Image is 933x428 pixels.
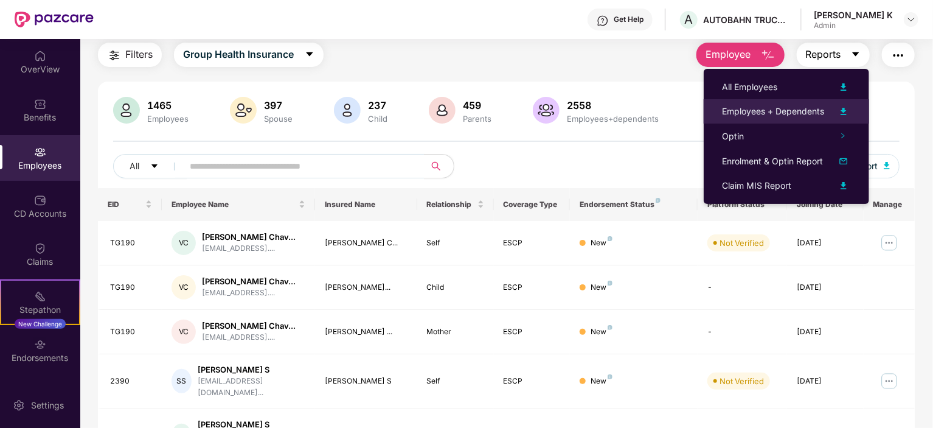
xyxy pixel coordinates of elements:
div: TG190 [110,282,152,293]
span: All [130,160,139,173]
img: svg+xml;base64,PHN2ZyB4bWxucz0iaHR0cDovL3d3dy53My5vcmcvMjAwMC9zdmciIHhtbG5zOnhsaW5rPSJodHRwOi8vd3... [334,97,361,124]
th: Relationship [417,188,494,221]
img: svg+xml;base64,PHN2ZyBpZD0iRHJvcGRvd24tMzJ4MzIiIHhtbG5zPSJodHRwOi8vd3d3LnczLm9yZy8yMDAwL3N2ZyIgd2... [906,15,916,24]
div: [PERSON_NAME] K [814,9,893,21]
img: svg+xml;base64,PHN2ZyB4bWxucz0iaHR0cDovL3d3dy53My5vcmcvMjAwMC9zdmciIHdpZHRoPSI4IiBoZWlnaHQ9IjgiIH... [656,198,661,203]
div: [EMAIL_ADDRESS].... [202,287,296,299]
img: svg+xml;base64,PHN2ZyB4bWxucz0iaHR0cDovL3d3dy53My5vcmcvMjAwMC9zdmciIHdpZHRoPSI4IiBoZWlnaHQ9IjgiIH... [608,374,612,379]
div: [EMAIL_ADDRESS].... [202,332,296,343]
div: Self [427,237,484,249]
div: Enrolment & Optin Report [722,155,823,168]
button: Reportscaret-down [797,43,870,67]
img: manageButton [879,371,899,391]
img: svg+xml;base64,PHN2ZyB4bWxucz0iaHR0cDovL3d3dy53My5vcmcvMjAwMC9zdmciIHhtbG5zOnhsaW5rPSJodHRwOi8vd3... [836,104,851,119]
div: [EMAIL_ADDRESS].... [202,243,296,254]
div: [PERSON_NAME]... [325,282,408,293]
div: Employees [145,114,191,124]
img: svg+xml;base64,PHN2ZyBpZD0iQ2xhaW0iIHhtbG5zPSJodHRwOi8vd3d3LnczLm9yZy8yMDAwL3N2ZyIgd2lkdGg9IjIwIi... [34,242,46,254]
div: Claim MIS Report [722,179,791,192]
div: [PERSON_NAME] Chav... [202,231,296,243]
img: svg+xml;base64,PHN2ZyB4bWxucz0iaHR0cDovL3d3dy53My5vcmcvMjAwMC9zdmciIHhtbG5zOnhsaW5rPSJodHRwOi8vd3... [836,178,851,193]
span: Group Health Insurance [183,47,294,62]
span: Employee [706,47,751,62]
div: Not Verified [720,375,764,387]
div: Child [427,282,484,293]
button: Allcaret-down [113,154,187,178]
img: svg+xml;base64,PHN2ZyB4bWxucz0iaHR0cDovL3d3dy53My5vcmcvMjAwMC9zdmciIHhtbG5zOnhsaW5rPSJodHRwOi8vd3... [230,97,257,124]
img: svg+xml;base64,PHN2ZyB4bWxucz0iaHR0cDovL3d3dy53My5vcmcvMjAwMC9zdmciIHhtbG5zOnhsaW5rPSJodHRwOi8vd3... [533,97,560,124]
div: [PERSON_NAME] ... [325,326,408,338]
div: ESCP [504,237,561,249]
img: svg+xml;base64,PHN2ZyB4bWxucz0iaHR0cDovL3d3dy53My5vcmcvMjAwMC9zdmciIHhtbG5zOnhsaW5rPSJodHRwOi8vd3... [113,97,140,124]
span: caret-down [851,49,861,60]
div: [DATE] [797,237,854,249]
span: EID [108,200,143,209]
img: svg+xml;base64,PHN2ZyB4bWxucz0iaHR0cDovL3d3dy53My5vcmcvMjAwMC9zdmciIHhtbG5zOnhsaW5rPSJodHRwOi8vd3... [836,154,851,169]
span: Optin [722,131,744,141]
div: Get Help [614,15,643,24]
div: [PERSON_NAME] Chav... [202,276,296,287]
div: [DATE] [797,376,854,387]
img: svg+xml;base64,PHN2ZyB4bWxucz0iaHR0cDovL3d3dy53My5vcmcvMjAwMC9zdmciIHdpZHRoPSI4IiBoZWlnaHQ9IjgiIH... [608,281,612,286]
div: Not Verified [720,237,764,249]
span: search [424,161,448,171]
div: SS [172,369,192,393]
th: EID [98,188,162,221]
span: A [685,12,693,27]
div: [DATE] [797,282,854,293]
div: VC [172,231,196,255]
td: - [698,265,787,310]
span: caret-down [150,162,159,172]
div: New [591,376,612,387]
img: svg+xml;base64,PHN2ZyBpZD0iU2V0dGluZy0yMHgyMCIgeG1sbnM9Imh0dHA6Ly93d3cudzMub3JnLzIwMDAvc3ZnIiB3aW... [13,399,25,412]
div: Admin [814,21,893,30]
img: svg+xml;base64,PHN2ZyB4bWxucz0iaHR0cDovL3d3dy53My5vcmcvMjAwMC9zdmciIHhtbG5zOnhsaW5rPSJodHRwOi8vd3... [429,97,456,124]
div: [PERSON_NAME] C... [325,237,408,249]
div: Parents [460,114,494,124]
img: svg+xml;base64,PHN2ZyBpZD0iQmVuZWZpdHMiIHhtbG5zPSJodHRwOi8vd3d3LnczLm9yZy8yMDAwL3N2ZyIgd2lkdGg9Ij... [34,98,46,110]
div: 397 [262,99,295,111]
div: [PERSON_NAME] Chav... [202,320,296,332]
img: svg+xml;base64,PHN2ZyBpZD0iSGVscC0zMngzMiIgeG1sbnM9Imh0dHA6Ly93d3cudzMub3JnLzIwMDAvc3ZnIiB3aWR0aD... [597,15,609,27]
div: Self [427,376,484,387]
th: Coverage Type [494,188,571,221]
img: svg+xml;base64,PHN2ZyB4bWxucz0iaHR0cDovL3d3dy53My5vcmcvMjAwMC9zdmciIHdpZHRoPSI4IiBoZWlnaHQ9IjgiIH... [608,325,612,330]
div: ESCP [504,282,561,293]
img: svg+xml;base64,PHN2ZyB4bWxucz0iaHR0cDovL3d3dy53My5vcmcvMjAwMC9zdmciIHdpZHRoPSIyMSIgaGVpZ2h0PSIyMC... [34,290,46,303]
img: manageButton [879,233,899,253]
div: Stepathon [1,304,79,316]
th: Insured Name [315,188,417,221]
img: svg+xml;base64,PHN2ZyB4bWxucz0iaHR0cDovL3d3dy53My5vcmcvMjAwMC9zdmciIHdpZHRoPSIyNCIgaGVpZ2h0PSIyNC... [107,48,122,63]
img: svg+xml;base64,PHN2ZyB4bWxucz0iaHR0cDovL3d3dy53My5vcmcvMjAwMC9zdmciIHhtbG5zOnhsaW5rPSJodHRwOi8vd3... [761,48,775,63]
div: ESCP [504,376,561,387]
img: svg+xml;base64,PHN2ZyBpZD0iQ0RfQWNjb3VudHMiIGRhdGEtbmFtZT0iQ0QgQWNjb3VudHMiIHhtbG5zPSJodHRwOi8vd3... [34,194,46,206]
button: search [424,154,454,178]
div: Endorsement Status [580,200,688,209]
div: [PERSON_NAME] S [325,376,408,387]
div: Spouse [262,114,295,124]
div: New [591,326,612,338]
div: Employees + Dependents [722,105,824,118]
div: 2558 [564,99,661,111]
div: TG190 [110,326,152,338]
div: [DATE] [797,326,854,338]
span: right [840,133,846,139]
button: Employee [696,43,785,67]
div: All Employees [722,80,777,94]
div: TG190 [110,237,152,249]
img: svg+xml;base64,PHN2ZyBpZD0iRW1wbG95ZWVzIiB4bWxucz0iaHR0cDovL3d3dy53My5vcmcvMjAwMC9zdmciIHdpZHRoPS... [34,146,46,158]
div: 1465 [145,99,191,111]
th: Manage [864,188,915,221]
div: Child [366,114,390,124]
div: 459 [460,99,494,111]
button: Filters [98,43,162,67]
div: AUTOBAHN TRUCKING [703,14,788,26]
span: caret-down [305,49,314,60]
img: New Pazcare Logo [15,12,94,27]
img: svg+xml;base64,PHN2ZyB4bWxucz0iaHR0cDovL3d3dy53My5vcmcvMjAwMC9zdmciIHhtbG5zOnhsaW5rPSJodHRwOi8vd3... [884,162,890,169]
span: Relationship [427,200,475,209]
div: VC [172,275,196,300]
div: New [591,282,612,293]
span: Reports [806,47,841,62]
img: svg+xml;base64,PHN2ZyB4bWxucz0iaHR0cDovL3d3dy53My5vcmcvMjAwMC9zdmciIHhtbG5zOnhsaW5rPSJodHRwOi8vd3... [836,80,851,94]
